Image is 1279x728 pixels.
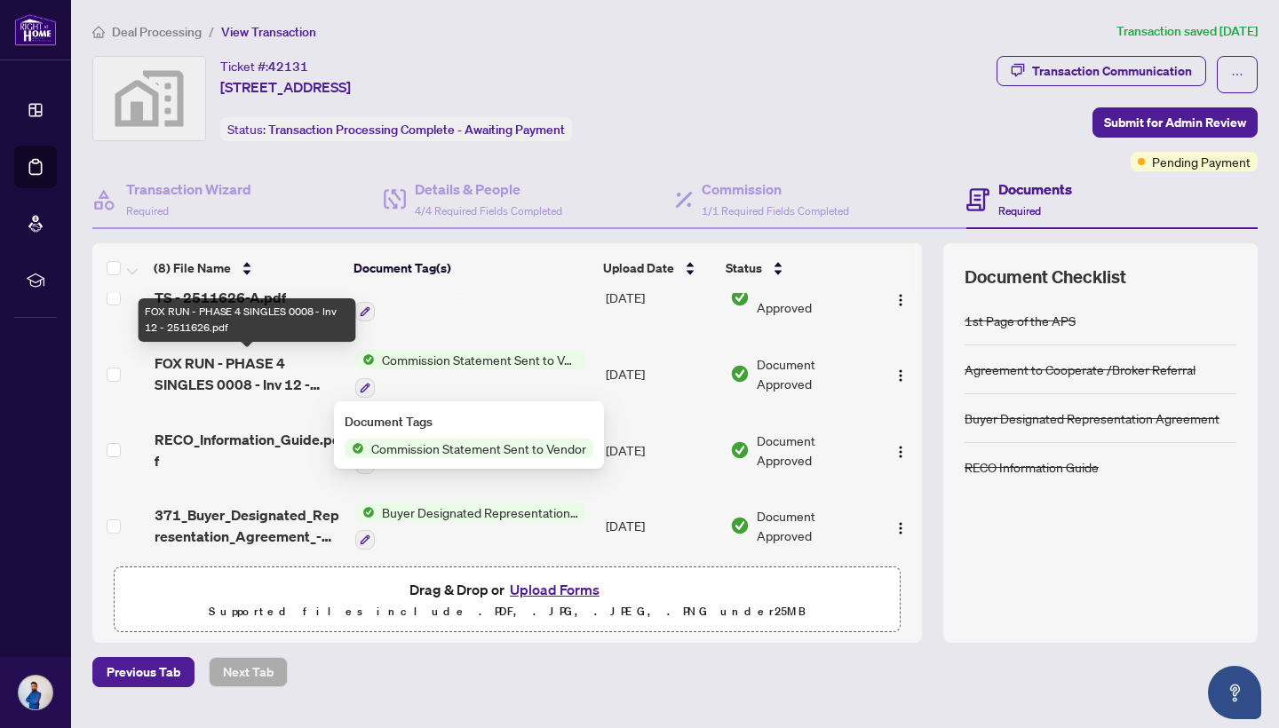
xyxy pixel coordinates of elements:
span: 1/1 Required Fields Completed [702,204,849,218]
span: Required [126,204,169,218]
div: 1st Page of the APS [965,311,1076,330]
span: FOX RUN - PHASE 4 SINGLES 0008 - Inv 12 - 2511626.pdf [155,352,341,395]
img: Profile Icon [19,676,52,709]
button: Open asap [1208,666,1261,719]
img: Document Status [730,288,750,307]
img: Status Icon [345,439,364,458]
p: Supported files include .PDF, .JPG, .JPEG, .PNG under 25 MB [125,601,889,622]
button: Status IconCommission Statement Sent to Vendor [355,350,585,398]
td: [DATE] [599,336,723,412]
div: Document Tags [345,412,593,431]
img: Document Status [730,516,750,535]
th: Upload Date [596,243,719,293]
div: RECO Information Guide [965,457,1099,477]
div: Transaction Communication [1032,57,1192,85]
span: Document Checklist [965,265,1126,289]
span: Document Approved [757,278,871,317]
span: Submit for Admin Review [1104,108,1246,137]
button: Status IconTrade Sheet A [355,274,468,322]
img: svg%3e [93,57,205,140]
img: Logo [894,521,908,535]
button: Logo [886,360,915,388]
li: / [209,21,214,42]
div: Ticket #: [220,56,308,76]
button: Logo [886,283,915,312]
span: 4/4 Required Fields Completed [415,204,562,218]
img: Status Icon [355,502,375,522]
span: [STREET_ADDRESS] [220,76,351,98]
div: Buyer Designated Representation Agreement [965,408,1219,428]
th: Document Tag(s) [346,243,596,293]
button: Upload Forms [504,578,605,601]
button: Submit for Admin Review [1092,107,1258,138]
span: home [92,26,105,38]
span: Transaction Processing Complete - Awaiting Payment [268,122,565,138]
h4: Details & People [415,178,562,200]
img: Logo [894,445,908,459]
img: logo [14,13,57,46]
span: Upload Date [603,258,674,278]
span: Required [998,204,1041,218]
span: ellipsis [1231,68,1243,81]
button: Previous Tab [92,657,195,687]
span: Commission Statement Sent to Vendor [375,350,585,369]
span: Document Approved [757,354,871,393]
div: FOX RUN - PHASE 4 SINGLES 0008 - Inv 12 - 2511626.pdf [136,297,358,342]
span: 371_Buyer_Designated_Representation_Agreement_-_PropTx-[PERSON_NAME].pdf [155,504,341,547]
h4: Documents [998,178,1072,200]
img: Document Status [730,440,750,460]
span: Pending Payment [1152,152,1251,171]
h4: Commission [702,178,849,200]
img: Status Icon [355,350,375,369]
span: 42131 [268,59,308,75]
span: Previous Tab [107,658,180,686]
span: Drag & Drop orUpload FormsSupported files include .PDF, .JPG, .JPEG, .PNG under25MB [115,567,900,633]
span: (8) File Name [154,258,231,278]
span: Drag & Drop or [409,578,605,601]
button: Logo [886,436,915,464]
button: Logo [886,511,915,540]
span: Buyer Designated Representation Agreement [375,502,585,522]
span: Document Approved [757,506,871,545]
span: Document Approved [757,431,871,470]
td: [DATE] [599,412,723,488]
button: Transaction Communication [997,56,1206,86]
div: Status: [220,117,572,141]
div: Agreement to Cooperate /Broker Referral [965,360,1196,379]
img: Logo [894,368,908,383]
span: View Transaction [221,24,316,40]
h4: Transaction Wizard [126,178,251,200]
th: Status [719,243,873,293]
span: Status [726,258,762,278]
span: Deal Processing [112,24,202,40]
article: Transaction saved [DATE] [1116,21,1258,42]
button: Status IconBuyer Designated Representation Agreement [355,502,585,550]
span: RECO_Information_Guide.pdf [155,429,341,471]
td: [DATE] [599,488,723,565]
th: (8) File Name [147,243,346,293]
span: Commission Statement Sent to Vendor [364,439,593,458]
button: Next Tab [209,657,288,687]
img: Logo [894,293,908,307]
img: Document Status [730,364,750,384]
td: [DATE] [599,260,723,336]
